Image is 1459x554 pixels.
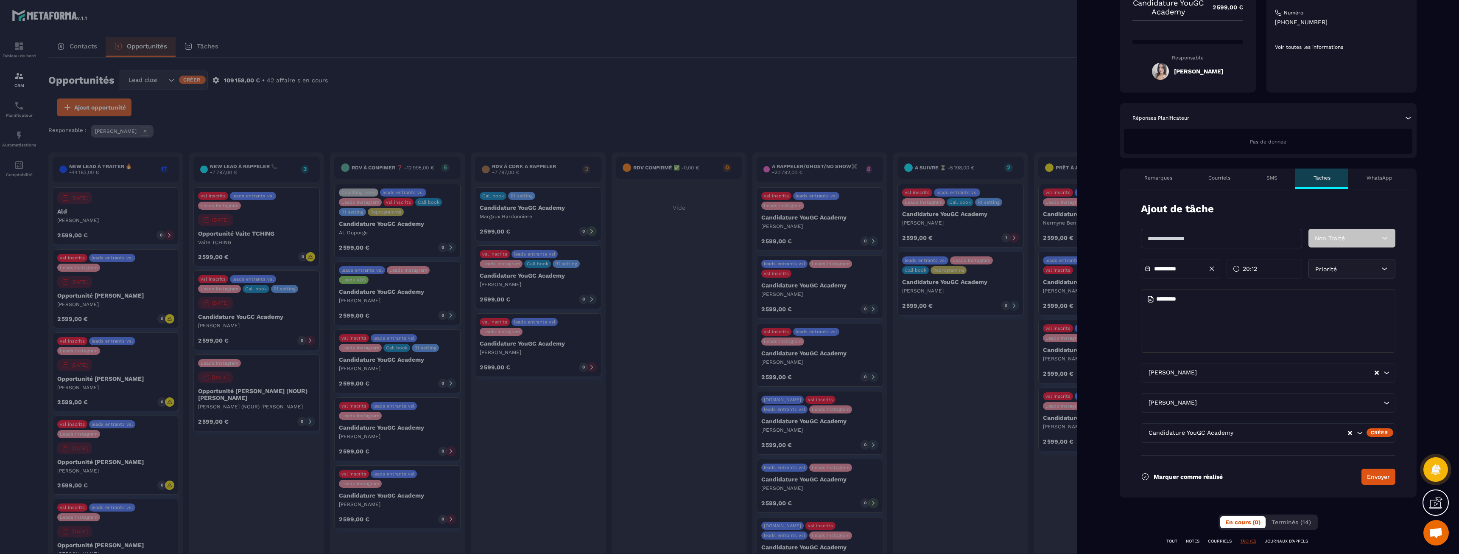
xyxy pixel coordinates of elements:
[1199,398,1381,408] input: Search for option
[1154,473,1223,480] p: Marquer comme réalisé
[1367,428,1393,437] div: Créer
[1132,115,1189,121] p: Réponses Planificateur
[1208,538,1232,544] p: COURRIELS
[1367,174,1392,181] p: WhatsApp
[1315,235,1345,242] span: Non Traité
[1423,520,1449,546] a: Ouvrir le chat
[1266,516,1316,528] button: Terminés (14)
[1348,430,1352,436] button: Clear Selected
[1240,538,1256,544] p: TÂCHES
[1243,264,1257,273] span: 20:12
[1166,538,1177,544] p: TOUT
[1220,516,1266,528] button: En cours (0)
[1208,174,1230,181] p: Courriels
[1266,174,1277,181] p: SMS
[1144,174,1172,181] p: Remarques
[1225,519,1261,526] span: En cours (0)
[1314,174,1330,181] p: Tâches
[1146,428,1235,438] span: Candidature YouGC Academy
[1141,202,1214,216] p: Ajout de tâche
[1315,266,1337,273] span: Priorité
[1186,538,1199,544] p: NOTES
[1146,368,1199,377] span: [PERSON_NAME]
[1146,398,1199,408] span: [PERSON_NAME]
[1199,368,1374,377] input: Search for option
[1235,428,1347,438] input: Search for option
[1265,538,1308,544] p: JOURNAUX D'APPELS
[1375,370,1379,376] button: Clear Selected
[1141,393,1395,413] div: Search for option
[1250,139,1286,145] span: Pas de donnée
[1141,363,1395,382] div: Search for option
[1272,519,1311,526] span: Terminés (14)
[1132,55,1243,61] p: Responsable
[1361,469,1395,485] button: Envoyer
[1174,68,1223,75] h5: [PERSON_NAME]
[1141,423,1395,443] div: Search for option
